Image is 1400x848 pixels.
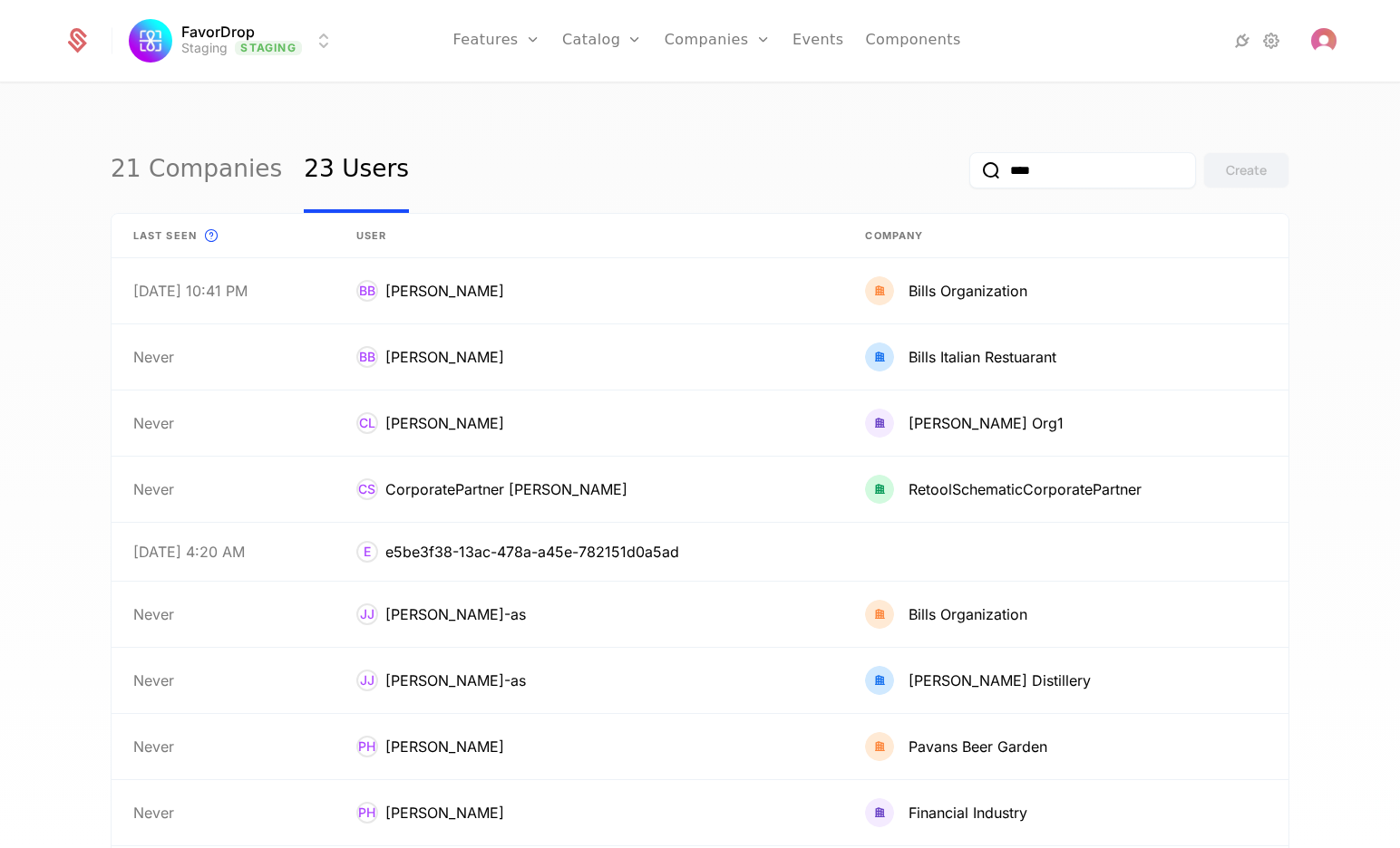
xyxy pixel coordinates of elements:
div: Staging [181,39,228,57]
button: Create [1203,152,1289,188]
img: FavorDrop [129,19,172,63]
span: Staging [235,41,301,55]
a: Settings [1260,30,1282,52]
th: Company [843,214,1288,258]
span: FavorDrop [181,24,255,39]
img: 's logo [1311,28,1337,53]
button: Select environment [134,21,334,61]
a: 21 Companies [111,128,282,213]
button: Open user button [1311,28,1337,53]
a: 23 Users [304,128,409,213]
th: User [335,214,843,258]
a: Integrations [1231,30,1253,52]
div: Create [1226,161,1267,179]
span: Last seen [133,228,197,244]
